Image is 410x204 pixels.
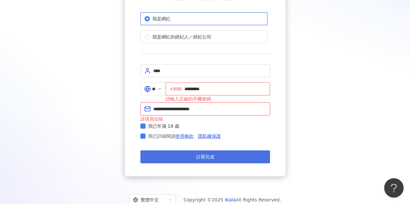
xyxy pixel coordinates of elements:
span: 註冊完成 [196,154,214,159]
span: 我已詳細閱讀 、 [148,132,221,140]
div: 請輸入正確的手機號碼 [166,95,270,102]
button: 註冊完成 [140,150,270,163]
a: 使用條款 [175,134,193,139]
span: 我是網紅的經紀人／經紀公司 [150,33,214,40]
a: 隱私權保護 [198,134,221,139]
a: iKala [225,197,236,202]
span: +886 [170,85,182,92]
span: Copyright © 2025 All Rights Reserved. [183,196,281,204]
div: 請填寫信箱 [140,115,270,123]
span: 我已年滿 18 歲 [146,123,182,130]
iframe: Help Scout Beacon - Open [384,178,404,198]
span: 我是網紅 [150,15,173,22]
